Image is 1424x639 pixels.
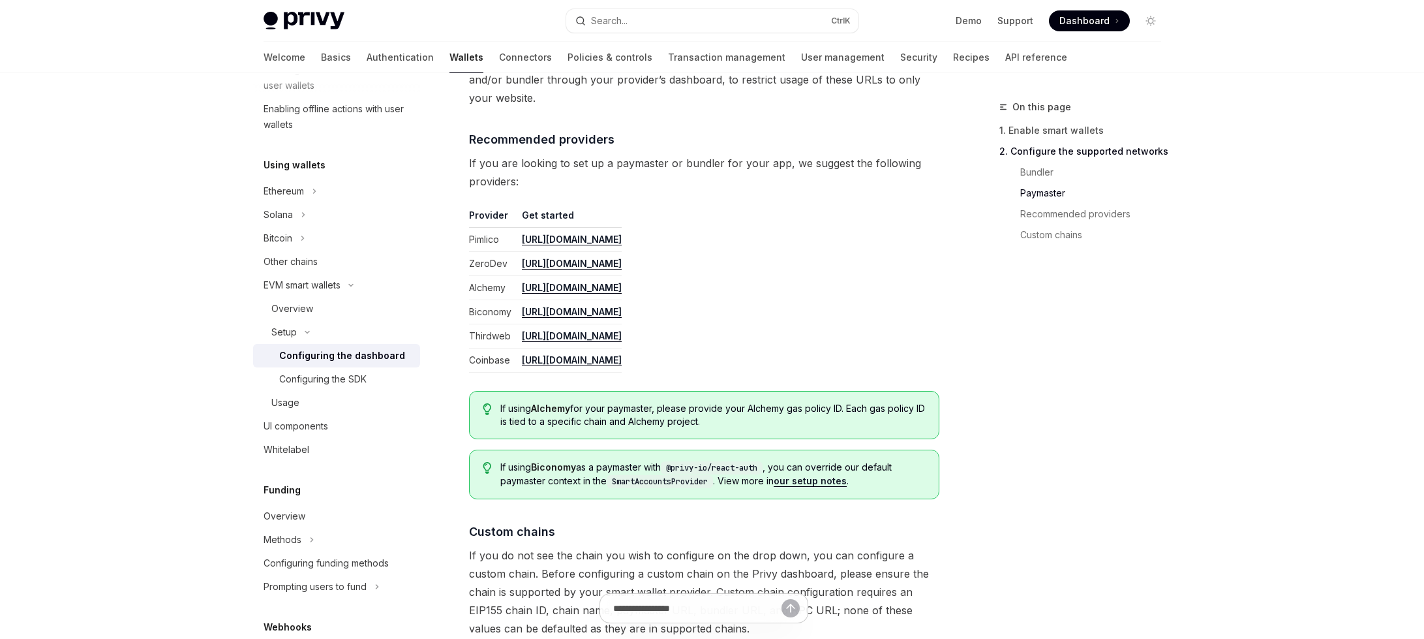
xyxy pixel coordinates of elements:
[1049,10,1130,31] a: Dashboard
[264,183,304,199] div: Ethereum
[253,179,420,203] button: Ethereum
[1012,99,1071,115] span: On this page
[522,282,622,294] a: [URL][DOMAIN_NAME]
[999,162,1172,183] a: Bundler
[264,157,326,173] h5: Using wallets
[253,97,420,136] a: Enabling offline actions with user wallets
[469,228,517,252] td: Pimlico
[264,442,309,458] div: Whitelabel
[781,599,800,617] button: Send message
[253,367,420,391] a: Configuring the SDK
[264,254,318,270] div: Other chains
[271,395,299,411] div: Usage
[264,532,301,548] div: Methods
[271,324,297,340] div: Setup
[568,42,652,73] a: Policies & controls
[999,141,1172,162] a: 2. Configure the supported networks
[469,523,555,540] span: Custom chains
[253,552,420,575] a: Configuring funding methods
[253,344,420,367] a: Configuring the dashboard
[900,42,937,73] a: Security
[999,183,1172,204] a: Paymaster
[956,14,982,27] a: Demo
[271,301,313,317] div: Overview
[668,42,785,73] a: Transaction management
[253,320,420,344] button: Setup
[999,225,1172,245] a: Custom chains
[999,120,1172,141] a: 1. Enable smart wallets
[613,594,781,623] input: Ask a question...
[469,276,517,300] td: Alchemy
[253,203,420,226] button: Solana
[531,461,576,473] strong: Biconomy
[253,273,420,297] button: EVM smart wallets
[469,52,939,107] span: For additional security, we strongly recommend setting for your paymaster and/or bundler through ...
[469,546,939,638] span: If you do not see the chain you wish to configure on the drop down, you can configure a custom ch...
[661,461,763,475] code: @privy-io/react-auth
[264,579,367,595] div: Prompting users to fund
[999,204,1172,225] a: Recommended providers
[483,403,492,415] svg: Tip
[253,438,420,461] a: Whitelabel
[522,234,622,245] a: [URL][DOMAIN_NAME]
[607,475,713,488] code: SmartAccountsProvider
[469,209,517,228] th: Provider
[801,42,885,73] a: User management
[264,482,301,498] h5: Funding
[264,42,305,73] a: Welcome
[253,575,420,599] button: Prompting users to fund
[279,348,405,364] div: Configuring the dashboard
[469,131,614,148] span: Recommended providers
[264,619,312,635] h5: Webhooks
[522,354,622,366] a: [URL][DOMAIN_NAME]
[1005,42,1067,73] a: API reference
[469,324,517,349] td: Thirdweb
[997,14,1033,27] a: Support
[264,508,305,524] div: Overview
[483,462,492,474] svg: Tip
[831,16,851,26] span: Ctrl K
[253,297,420,320] a: Overview
[449,42,483,73] a: Wallets
[1140,10,1161,31] button: Toggle dark mode
[264,230,292,246] div: Bitcoin
[522,330,622,342] a: [URL][DOMAIN_NAME]
[531,403,570,414] strong: Alchemy
[279,371,367,387] div: Configuring the SDK
[253,414,420,438] a: UI components
[774,475,847,487] a: our setup notes
[469,300,517,324] td: Biconomy
[264,555,389,571] div: Configuring funding methods
[469,349,517,373] td: Coinbase
[264,207,293,223] div: Solana
[499,42,552,73] a: Connectors
[500,461,925,488] span: If using as a paymaster with , you can override our default paymaster context in the . View more ...
[469,154,939,191] span: If you are looking to set up a paymaster or bundler for your app, we suggest the following provid...
[253,391,420,414] a: Usage
[517,209,622,228] th: Get started
[253,250,420,273] a: Other chains
[264,418,328,434] div: UI components
[953,42,990,73] a: Recipes
[264,101,412,132] div: Enabling offline actions with user wallets
[591,13,628,29] div: Search...
[264,277,341,293] div: EVM smart wallets
[566,9,858,33] button: Search...CtrlK
[1059,14,1110,27] span: Dashboard
[500,402,925,428] span: If using for your paymaster, please provide your Alchemy gas policy ID. Each gas policy ID is tie...
[522,306,622,318] a: [URL][DOMAIN_NAME]
[367,42,434,73] a: Authentication
[469,252,517,276] td: ZeroDev
[321,42,351,73] a: Basics
[522,258,622,270] a: [URL][DOMAIN_NAME]
[264,12,344,30] img: light logo
[253,226,420,250] button: Bitcoin
[253,505,420,528] a: Overview
[253,528,420,552] button: Methods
